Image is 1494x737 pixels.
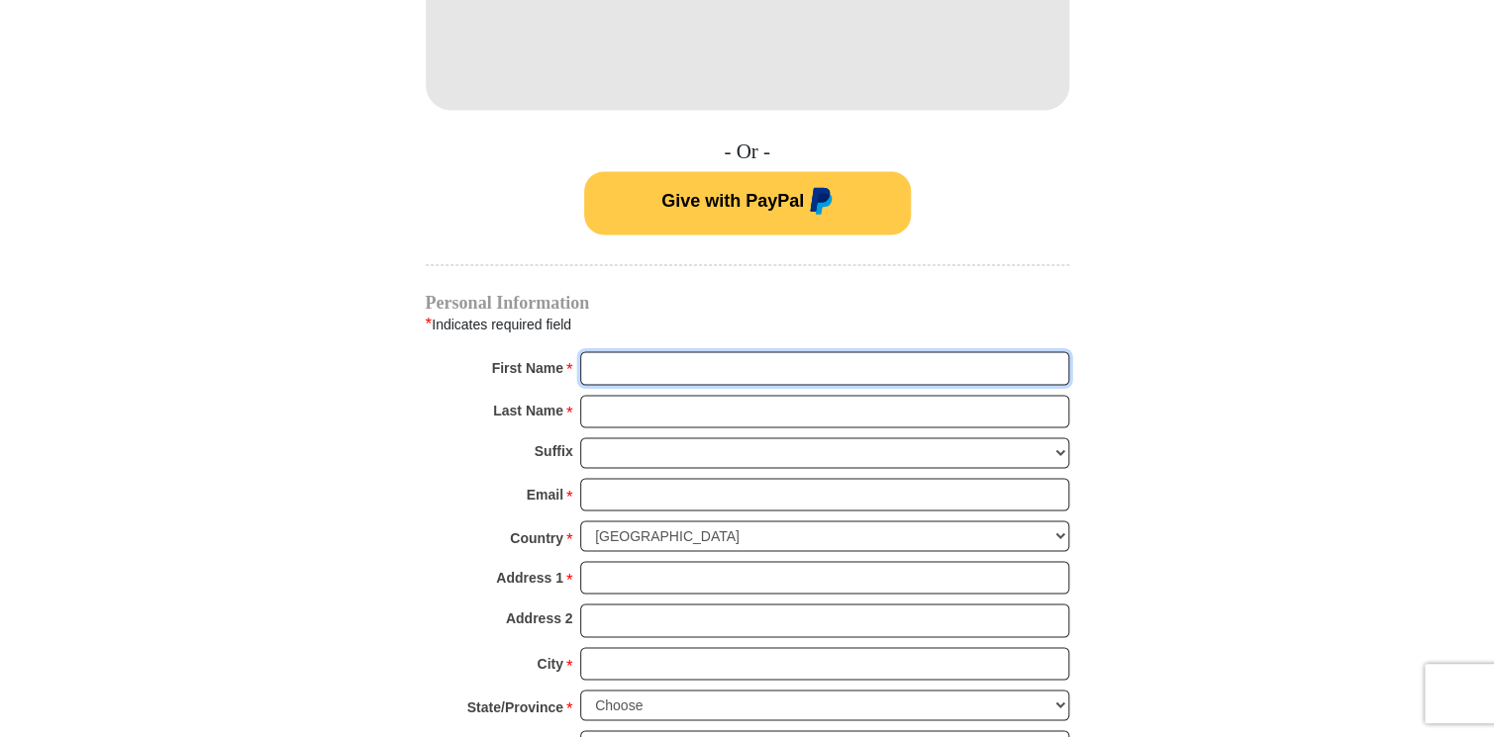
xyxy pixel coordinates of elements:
[535,437,573,465] strong: Suffix
[426,312,1069,337] div: Indicates required field
[661,191,804,211] span: Give with PayPal
[467,692,563,720] strong: State/Province
[496,563,563,591] strong: Address 1
[493,397,563,424] strong: Last Name
[537,649,562,677] strong: City
[584,171,911,234] button: Give with PayPal
[510,523,563,551] strong: Country
[426,139,1069,164] h4: - Or -
[506,603,573,631] strong: Address 2
[804,187,833,219] img: paypal
[492,354,563,382] strong: First Name
[527,480,563,507] strong: Email
[426,295,1069,311] h4: Personal Information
